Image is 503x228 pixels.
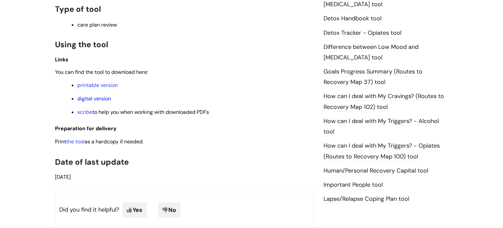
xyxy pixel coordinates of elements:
[55,4,101,14] span: Type of tool
[324,29,401,37] a: Detox Tracker - Opiates tool
[66,138,84,145] a: the tool
[324,167,428,175] a: Human/Personal Recovery Capital tool
[324,117,439,136] a: How can I deal with My Triggers? - Alcohol tool
[77,109,92,115] a: scribe
[324,195,409,203] a: Lapse/Relapse Coping Plan tool
[55,39,108,50] span: Using the tool
[55,125,117,132] span: Preparation for delivery
[55,174,71,180] span: [DATE]
[324,14,382,23] a: Detox Handbook tool
[55,69,148,75] span: You can find the tool to download here:
[324,43,419,62] a: Difference between Low Mood and [MEDICAL_DATA] tool
[77,109,209,115] span: to help you when working with downloaded PDFs
[77,95,111,102] a: digital version
[324,181,383,189] a: Important People tool
[55,56,68,63] span: Links
[77,82,118,89] a: printable version
[55,157,129,167] span: Date of last update
[77,21,117,28] span: care plan review
[324,0,382,9] a: [MEDICAL_DATA] tool
[324,68,422,87] a: Goals Progress Summary (Routes to Recovery Map 37) tool
[324,142,440,161] a: How can I deal with My Triggers? - Opiates (Routes to Recovery Map 100) tool
[324,92,444,111] a: How can I deal with My Cravings? (Routes to Recovery Map 102) tool
[122,202,147,218] span: Yes
[55,138,143,145] span: Print as a hardcopy if needed.
[158,202,180,218] span: No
